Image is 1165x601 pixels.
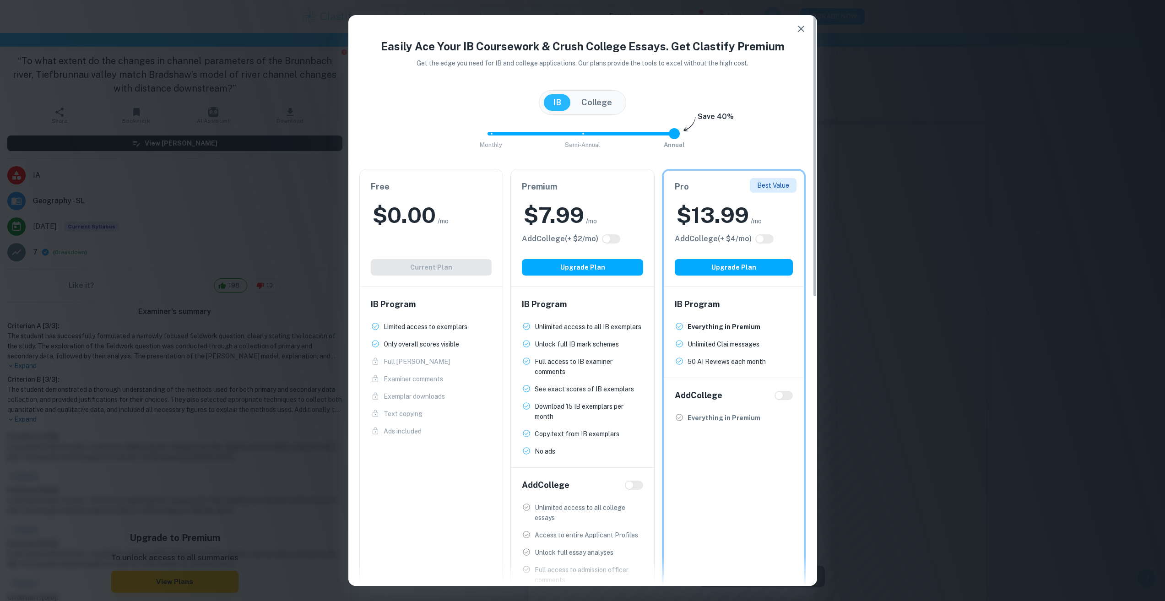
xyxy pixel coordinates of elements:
h6: Pro [675,180,793,193]
p: No ads [535,446,555,456]
h6: IB Program [371,298,492,311]
h6: Premium [522,180,643,193]
h6: Click to see all the additional College features. [522,233,598,244]
h6: IB Program [675,298,793,311]
p: Copy text from IB exemplars [535,429,619,439]
p: Download 15 IB exemplars per month [535,401,643,422]
p: Everything in Premium [688,413,760,423]
span: Annual [664,141,685,148]
p: Unlock full essay analyses [535,547,613,558]
h6: Free [371,180,492,193]
p: Everything in Premium [688,322,760,332]
p: Examiner comments [384,374,443,384]
button: Upgrade Plan [522,259,643,276]
p: Unlimited Clai messages [688,339,759,349]
h2: $ 13.99 [677,200,749,230]
p: Access to entire Applicant Profiles [535,530,638,540]
h6: Add College [675,389,722,402]
p: 50 AI Reviews each month [688,357,766,367]
span: Monthly [480,141,502,148]
h6: IB Program [522,298,643,311]
img: subscription-arrow.svg [683,117,696,132]
p: Exemplar downloads [384,391,445,401]
p: See exact scores of IB exemplars [535,384,634,394]
p: Ads included [384,426,422,436]
button: Upgrade Plan [675,259,793,276]
p: Unlock full IB mark schemes [535,339,619,349]
p: Full access to IB examiner comments [535,357,643,377]
p: Text copying [384,409,423,419]
p: Only overall scores visible [384,339,459,349]
h6: Click to see all the additional College features. [675,233,752,244]
span: /mo [751,216,762,226]
span: /mo [438,216,449,226]
h4: Easily Ace Your IB Coursework & Crush College Essays. Get Clastify Premium [359,38,806,54]
p: Get the edge you need for IB and college applications. Our plans provide the tools to excel witho... [404,58,761,68]
h2: $ 0.00 [373,200,436,230]
h2: $ 7.99 [524,200,584,230]
h6: Add College [522,479,569,492]
button: College [572,94,621,111]
p: Best Value [757,180,789,190]
h6: Save 40% [698,111,734,127]
p: Limited access to exemplars [384,322,467,332]
span: Semi-Annual [565,141,600,148]
span: /mo [586,216,597,226]
button: IB [544,94,570,111]
p: Full [PERSON_NAME] [384,357,450,367]
p: Unlimited access to all college essays [535,503,643,523]
p: Unlimited access to all IB exemplars [535,322,641,332]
